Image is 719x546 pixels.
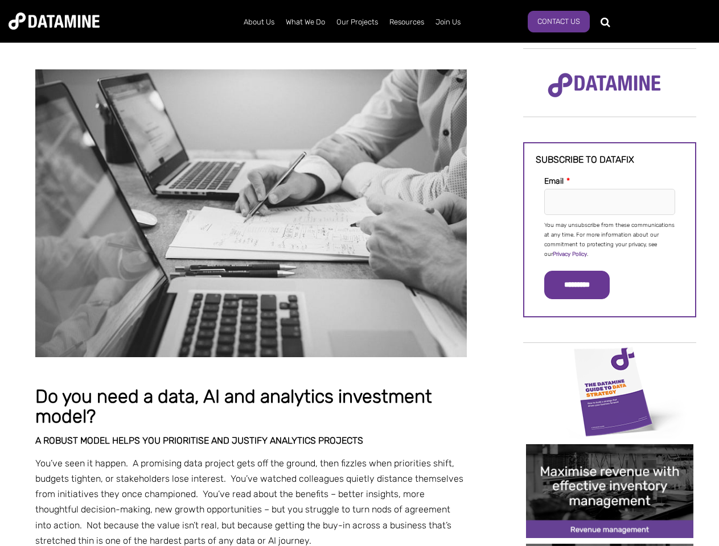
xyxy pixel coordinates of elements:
h3: Subscribe to datafix [536,155,684,165]
img: Importance of Investing in Data, Analytics & AI in Business Datamine [35,69,467,357]
img: 20250408 Maximise revenue with effective inventory management-1 [526,444,693,538]
img: Datamine Logo No Strapline - Purple [540,65,668,105]
img: Datamine [9,13,100,30]
a: Resources [384,7,430,37]
a: Our Projects [331,7,384,37]
a: About Us [238,7,280,37]
span: Do you need a data, AI and analytics investment model? [35,386,432,428]
img: Data Strategy Cover thumbnail [526,344,693,438]
span: Email [544,176,564,186]
a: Join Us [430,7,466,37]
span: A robust model helps you prioritise and justify analytics projects [35,435,363,446]
a: Contact Us [528,11,590,32]
a: What We Do [280,7,331,37]
p: You may unsubscribe from these communications at any time. For more information about our commitm... [544,221,675,259]
a: Privacy Policy [553,251,587,258]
